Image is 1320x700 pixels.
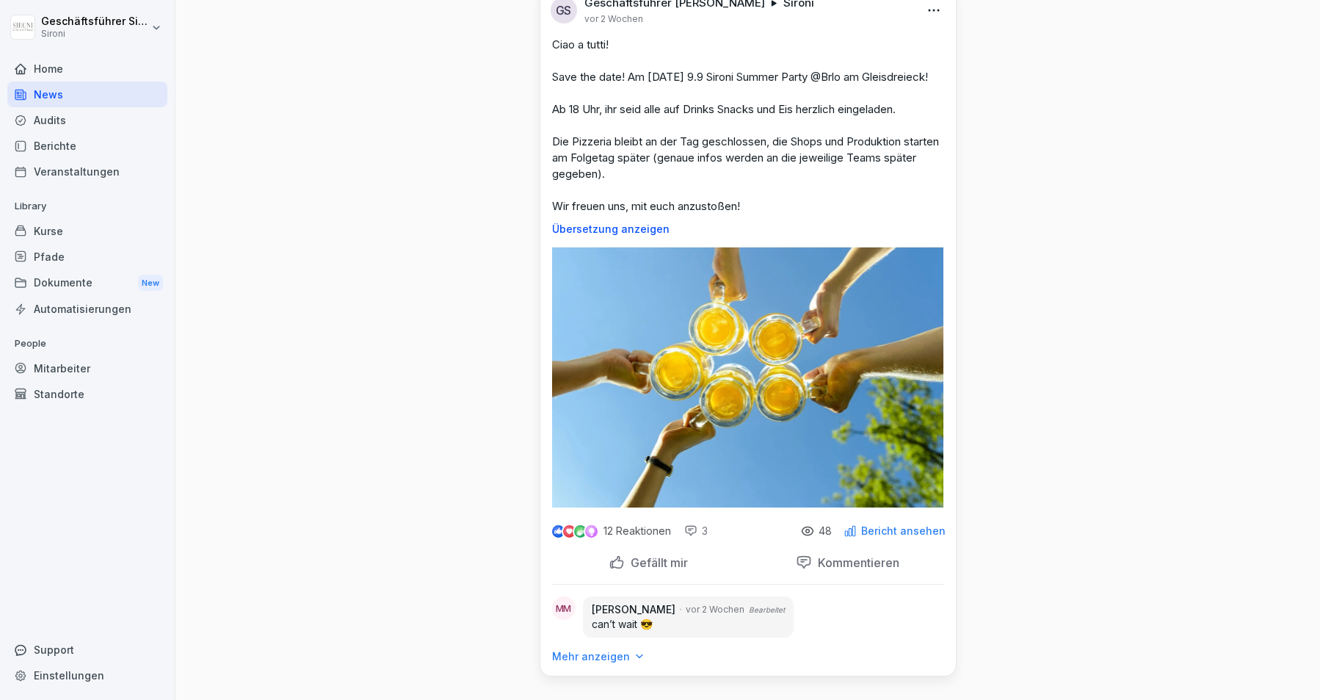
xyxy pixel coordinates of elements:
[552,525,564,537] img: like
[41,29,148,39] p: Sironi
[7,296,167,322] a: Automatisierungen
[7,159,167,184] a: Veranstaltungen
[625,555,688,570] p: Gefällt mir
[592,617,785,632] p: can’t wait 😎
[7,270,167,297] a: DokumenteNew
[552,37,944,214] p: Ciao a tutti! Save the date! Am [DATE] 9.9 Sironi Summer Party @Brlo am Gleisdreieck! Ab 18 Uhr, ...
[7,637,167,663] div: Support
[812,555,899,570] p: Kommentieren
[684,524,708,538] div: 3
[7,218,167,244] a: Kurse
[819,525,832,537] p: 48
[686,603,744,616] p: vor 2 Wochen
[749,605,785,616] p: Bearbeitet
[584,13,643,25] p: vor 2 Wochen
[7,244,167,270] a: Pfade
[552,223,944,235] p: Übersetzung anzeigen
[7,332,167,356] p: People
[138,275,163,292] div: New
[7,56,167,82] a: Home
[7,270,167,297] div: Dokumente
[552,247,944,508] img: c3opskvpvb4fyncp061j4xa5.png
[7,381,167,407] a: Standorte
[7,195,167,218] p: Library
[41,15,148,28] p: Geschäftsführer Sironi
[574,525,587,538] img: celebrate
[7,663,167,688] a: Einstellungen
[7,82,167,107] a: News
[552,596,576,620] div: MM
[603,525,671,537] p: 12 Reaktionen
[861,525,946,537] p: Bericht ansehen
[552,649,630,664] p: Mehr anzeigen
[7,107,167,133] a: Audits
[592,602,675,617] p: [PERSON_NAME]
[7,356,167,381] a: Mitarbeiter
[564,526,575,537] img: love
[7,133,167,159] a: Berichte
[585,524,598,538] img: inspiring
